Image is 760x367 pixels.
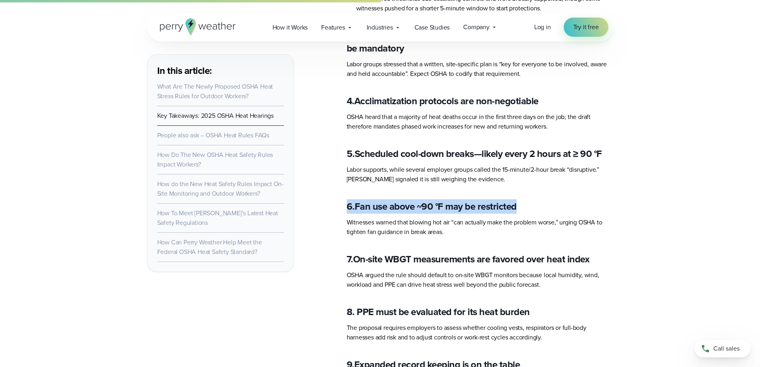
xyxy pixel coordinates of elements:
a: How Can Perry Weather Help Meet the Federal OSHA Heat Safety Standard? [157,238,262,256]
a: Key Takeaways: 2025 OSHA Heat Hearings [157,111,274,120]
p: Witnesses warned that blowing hot air “can actually make the problem worse,” urging OSHA to tight... [347,218,613,237]
span: Features [321,23,345,32]
a: Call sales [695,340,750,357]
a: People also ask – OSHA Heat Rules FAQs [157,131,269,140]
a: How Do The New OSHA Heat Safety Rules Impact Workers? [157,150,273,169]
p: OSHA argued the rule should default to on-site WBGT monitors because local humidity, wind, worklo... [347,270,613,290]
a: Try it free [564,18,608,37]
span: Company [463,22,490,32]
h4: 4. [347,95,613,107]
p: Labor groups stressed that a written, site-specific plan is “key for everyone to be involved, awa... [347,60,613,79]
p: OSHA heard that a majority of heat deaths occur in the first three days on the job; the draft the... [347,112,613,131]
a: How To Meet [PERSON_NAME]’s Latest Heat Safety Regulations [157,208,278,227]
strong: Fan use above ~90 °F may be restricted [355,199,517,214]
a: How do the New Heat Safety Rules Impact On-Site Monitoring and Outdoor Workers? [157,179,284,198]
a: How it Works [266,19,315,36]
h3: In this article: [157,64,284,77]
a: What Are The Newly Proposed OSHA Heat Stress Rules for Outdoor Workers? [157,82,273,101]
span: Try it free [573,22,599,32]
span: Industries [367,23,393,32]
strong: Acclimatization protocols are non-negotiable [354,94,539,108]
strong: On-site WBGT measurements are favored over heat index [353,252,590,266]
strong: Scheduled cool-down breaks—likely every 2 hours at ≥ 90 °F [355,147,602,161]
h4: 5. [347,147,613,160]
p: The proposal requires employers to assess whether cooling vests, respirators or full-body harness... [347,323,613,342]
strong: Written [MEDICAL_DATA] & Injury Prevention Plan (HIIPP) will be mandatory [347,28,608,56]
strong: 8. PPE must be evaluated for its heat burden [347,305,530,319]
a: Log in [534,22,551,32]
span: Call sales [713,344,740,353]
h4: 6. [347,200,613,213]
span: Case Studies [415,23,450,32]
span: How it Works [272,23,308,32]
a: Case Studies [408,19,457,36]
h4: 3. [347,29,613,55]
p: Labor supports, while several employer groups called the 15-minute/2-hour break “disruptive.” [PE... [347,165,613,184]
h4: 7. [347,253,613,266]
